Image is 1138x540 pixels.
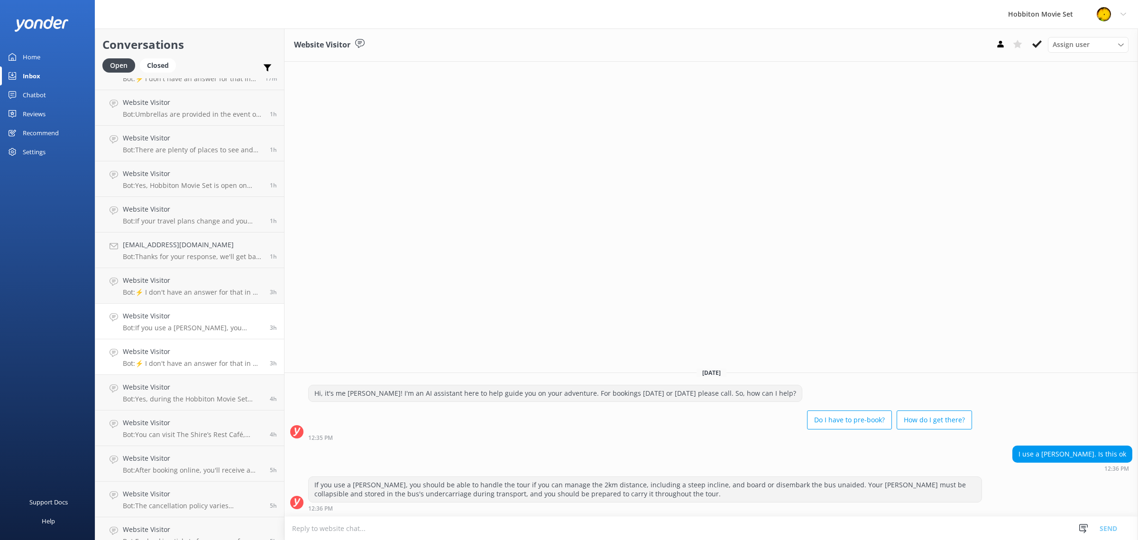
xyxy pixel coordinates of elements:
[102,58,135,73] div: Open
[95,375,284,410] a: Website VisitorBot:Yes, during the Hobbiton Movie Set Tour and Lunch Combo, you receive a complim...
[123,359,263,368] p: Bot: ⚡ I don't have an answer for that in my knowledge base. Please try and rephrase your questio...
[42,512,55,531] div: Help
[123,466,263,475] p: Bot: After booking online, you'll receive a confirmation email. Read it carefully and arrive at t...
[1097,7,1111,21] img: 34-1718678798.png
[123,240,263,250] h4: [EMAIL_ADDRESS][DOMAIN_NAME]
[123,524,263,535] h4: Website Visitor
[1048,37,1129,52] div: Assign User
[270,110,277,118] span: Sep 13 2025 02:47pm (UTC +12:00) Pacific/Auckland
[123,489,263,499] h4: Website Visitor
[123,252,263,261] p: Bot: Thanks for your response, we'll get back to you as soon as we can during opening hours.
[294,39,350,51] h3: Website Visitor
[308,434,972,441] div: Sep 13 2025 12:35pm (UTC +12:00) Pacific/Auckland
[123,453,263,464] h4: Website Visitor
[14,16,69,32] img: yonder-white-logo.png
[308,435,333,441] strong: 12:35 PM
[102,36,277,54] h2: Conversations
[270,146,277,154] span: Sep 13 2025 02:00pm (UTC +12:00) Pacific/Auckland
[123,311,263,321] h4: Website Visitor
[270,430,277,438] span: Sep 13 2025 11:07am (UTC +12:00) Pacific/Auckland
[29,493,68,512] div: Support Docs
[309,477,982,502] div: If you use a [PERSON_NAME], you should be able to handle the tour if you can manage the 2km dista...
[123,204,263,214] h4: Website Visitor
[123,110,263,119] p: Bot: Umbrellas are provided in the event of rain, so you don't need to bring your own.
[1104,466,1129,472] strong: 12:36 PM
[23,47,40,66] div: Home
[807,410,892,429] button: Do I have to pre-book?
[123,275,263,286] h4: Website Visitor
[95,339,284,375] a: Website VisitorBot:⚡ I don't have an answer for that in my knowledge base. Please try and rephras...
[697,369,726,377] span: [DATE]
[95,126,284,161] a: Website VisitorBot:There are plenty of places to see and experience in the local areas. For more ...
[23,104,46,123] div: Reviews
[123,430,263,439] p: Bot: You can visit The Shire’s Rest Café, which offers a tranquil setting with classic country ca...
[95,233,284,268] a: [EMAIL_ADDRESS][DOMAIN_NAME]Bot:Thanks for your response, we'll get back to you as soon as we can...
[123,181,263,190] p: Bot: Yes, Hobbiton Movie Set is open on [DATE]. It is open 7 days a week, excluding [DATE].
[270,252,277,261] span: Sep 13 2025 01:55pm (UTC +12:00) Pacific/Auckland
[123,382,263,392] h4: Website Visitor
[95,197,284,233] a: Website VisitorBot:If your travel plans change and you need to amend your booking, please contact...
[265,74,277,83] span: Sep 13 2025 03:35pm (UTC +12:00) Pacific/Auckland
[270,217,277,225] span: Sep 13 2025 01:55pm (UTC +12:00) Pacific/Auckland
[123,324,263,332] p: Bot: If you use a [PERSON_NAME], you should be able to handle the tour if you can manage the 2km ...
[270,288,277,296] span: Sep 13 2025 12:47pm (UTC +12:00) Pacific/Auckland
[23,85,46,104] div: Chatbot
[308,505,982,512] div: Sep 13 2025 12:36pm (UTC +12:00) Pacific/Auckland
[123,217,263,225] p: Bot: If your travel plans change and you need to amend your booking, please contact our team at [...
[23,142,46,161] div: Settings
[270,324,277,332] span: Sep 13 2025 12:36pm (UTC +12:00) Pacific/Auckland
[95,446,284,482] a: Website VisitorBot:After booking online, you'll receive a confirmation email. Read it carefully a...
[123,346,263,357] h4: Website Visitor
[270,359,277,367] span: Sep 13 2025 12:07pm (UTC +12:00) Pacific/Auckland
[270,395,277,403] span: Sep 13 2025 11:46am (UTC +12:00) Pacific/Auckland
[123,395,263,403] p: Bot: Yes, during the Hobbiton Movie Set Tour and Lunch Combo, you receive a complimentary exclusi...
[1012,465,1132,472] div: Sep 13 2025 12:36pm (UTC +12:00) Pacific/Auckland
[1013,446,1132,462] div: I use a [PERSON_NAME]. Is this ok
[140,58,176,73] div: Closed
[95,410,284,446] a: Website VisitorBot:You can visit The Shire’s Rest Café, which offers a tranquil setting with clas...
[123,146,263,154] p: Bot: There are plenty of places to see and experience in the local areas. For more information, y...
[102,60,140,70] a: Open
[270,466,277,474] span: Sep 13 2025 10:49am (UTC +12:00) Pacific/Auckland
[23,66,40,85] div: Inbox
[95,304,284,339] a: Website VisitorBot:If you use a [PERSON_NAME], you should be able to handle the tour if you can m...
[123,74,258,83] p: Bot: ⚡ I don't have an answer for that in my knowledge base. Please try and rephrase your questio...
[123,168,263,179] h4: Website Visitor
[309,385,802,401] div: Hi, it's me [PERSON_NAME]! I'm an AI assistant here to help guide you on your adventure. For book...
[270,502,277,510] span: Sep 13 2025 09:55am (UTC +12:00) Pacific/Auckland
[23,123,59,142] div: Recommend
[123,288,263,297] p: Bot: ⚡ I don't have an answer for that in my knowledge base. Please try and rephrase your questio...
[270,181,277,189] span: Sep 13 2025 01:59pm (UTC +12:00) Pacific/Auckland
[95,268,284,304] a: Website VisitorBot:⚡ I don't have an answer for that in my knowledge base. Please try and rephras...
[123,133,263,143] h4: Website Visitor
[95,90,284,126] a: Website VisitorBot:Umbrellas are provided in the event of rain, so you don't need to bring your o...
[308,506,333,512] strong: 12:36 PM
[123,97,263,108] h4: Website Visitor
[140,60,181,70] a: Closed
[897,410,972,429] button: How do I get there?
[123,502,263,510] p: Bot: The cancellation policy varies depending on the tour product booked: - Hobbiton Movie Set to...
[95,161,284,197] a: Website VisitorBot:Yes, Hobbiton Movie Set is open on [DATE]. It is open 7 days a week, excluding...
[123,418,263,428] h4: Website Visitor
[95,482,284,517] a: Website VisitorBot:The cancellation policy varies depending on the tour product booked: - Hobbito...
[1053,39,1090,50] span: Assign user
